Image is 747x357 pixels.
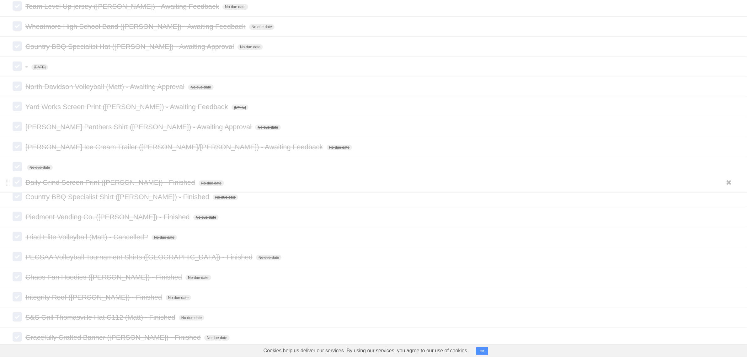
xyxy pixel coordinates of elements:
span: Daily Grind Screen Print ([PERSON_NAME]) - Finished [25,178,196,186]
span: [PERSON_NAME] Panthers Shirt ([PERSON_NAME]) - Awaiting Approval [25,123,253,131]
span: No due date [27,165,52,170]
span: S&S Grill Thomasville Hat C112 (Matt) - Finished [25,313,177,321]
span: No due date [179,315,204,321]
label: Done [13,212,22,221]
span: Integrity Roof ([PERSON_NAME]) - Finished [25,293,163,301]
label: Done [13,102,22,111]
span: Chaos Fan Hoodies ([PERSON_NAME]) - Finished [25,273,184,281]
span: No due date [152,235,177,240]
span: No due date [237,44,263,50]
span: Team Level Up jersey ([PERSON_NAME]) - Awaiting Feedback [25,3,221,10]
label: Done [13,122,22,131]
label: Done [13,21,22,31]
span: No due date [249,24,275,30]
label: Done [13,177,22,187]
span: No due date [166,295,191,301]
span: [DATE] [31,64,48,70]
label: Done [13,41,22,51]
span: Country BBQ Specialist Shirt ([PERSON_NAME]) - Finished [25,193,211,201]
span: No due date [255,125,280,130]
span: No due date [204,335,230,341]
span: Wheatmore High School Band ([PERSON_NAME]) - Awaiting Feedback [25,23,247,30]
span: No due date [185,275,211,280]
label: Done [13,332,22,342]
span: Yard Works Screen Print ([PERSON_NAME]) - Awaiting Feedback [25,103,230,111]
span: [PERSON_NAME] Ice Cream Trailer ([PERSON_NAME]/[PERSON_NAME]) - Awaiting Feedback [25,143,324,151]
span: No due date [213,194,238,200]
label: Done [13,1,22,11]
label: Done [13,272,22,281]
span: No due date [327,145,352,150]
span: No due date [199,180,224,186]
label: Done [13,292,22,301]
label: Done [13,232,22,241]
span: No due date [256,255,281,260]
label: Done [13,252,22,261]
span: No due date [193,215,219,220]
span: - [25,63,29,71]
label: Done [13,162,22,171]
span: Triad Elite Volleyball (Matt) - Cancelled? [25,233,149,241]
label: Done [13,192,22,201]
span: Cookies help us deliver our services. By using our services, you agree to our use of cookies. [257,344,475,357]
span: [DATE] [232,104,248,110]
span: No due date [188,84,213,90]
span: North Davidson Volleyball (Matt) - Awaiting Approval [25,83,186,91]
span: PECSAA Volleyball Tournament Shirts ([GEOGRAPHIC_DATA]) - Finished [25,253,254,261]
label: Done [13,61,22,71]
span: Country BBQ Specialist Hat ([PERSON_NAME]) - Awaiting Approval [25,43,236,51]
button: OK [476,347,488,355]
span: No due date [222,4,248,10]
label: Done [13,82,22,91]
label: Done [13,142,22,151]
span: Piedmont Vending Co. ([PERSON_NAME]) - Finished [25,213,191,221]
span: Gracefully Crafted Banner ([PERSON_NAME]) - Finished [25,333,202,341]
label: Done [13,312,22,322]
